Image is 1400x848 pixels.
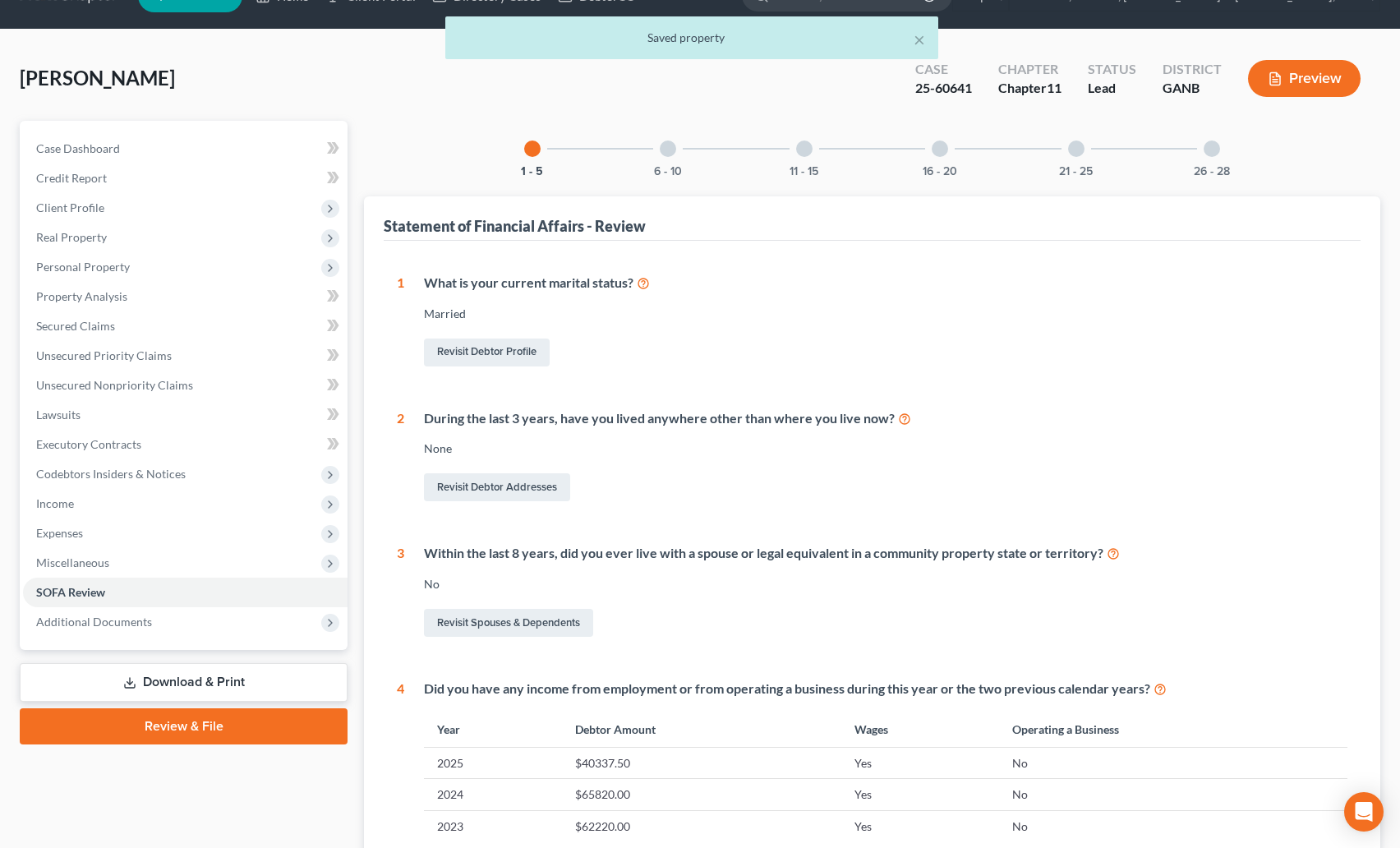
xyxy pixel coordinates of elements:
div: 2 [397,409,404,505]
a: Revisit Debtor Profile [424,339,550,366]
div: Chapter [998,60,1062,79]
span: Executory Contracts [36,437,141,451]
span: Credit Report [36,171,107,185]
button: 26 - 28 [1194,166,1230,177]
div: Saved property [458,30,925,46]
span: Unsecured Priority Claims [36,348,172,362]
th: Debtor Amount [562,712,842,747]
th: Wages [841,712,998,747]
div: What is your current marital status? [424,274,1347,293]
td: $40337.50 [562,748,842,779]
span: Client Profile [36,200,104,214]
a: SOFA Review [23,578,348,607]
div: 3 [397,544,404,640]
a: Download & Print [20,663,348,702]
th: Year [424,712,562,747]
div: Chapter [998,79,1062,98]
div: During the last 3 years, have you lived anywhere other than where you live now? [424,409,1347,428]
td: Yes [841,779,998,810]
a: Unsecured Nonpriority Claims [23,371,348,400]
span: Unsecured Nonpriority Claims [36,378,193,392]
button: Preview [1248,60,1361,97]
td: 2023 [424,810,562,841]
div: 1 [397,274,404,370]
span: Personal Property [36,260,130,274]
th: Operating a Business [999,712,1347,747]
span: Case Dashboard [36,141,120,155]
span: Additional Documents [36,615,152,629]
a: Revisit Debtor Addresses [424,473,570,501]
a: Secured Claims [23,311,348,341]
div: Did you have any income from employment or from operating a business during this year or the two ... [424,680,1347,698]
div: GANB [1163,79,1222,98]
span: Property Analysis [36,289,127,303]
td: No [999,779,1347,810]
div: Within the last 8 years, did you ever live with a spouse or legal equivalent in a community prope... [424,544,1347,563]
a: Property Analysis [23,282,348,311]
td: 2025 [424,748,562,779]
span: Secured Claims [36,319,115,333]
button: 11 - 15 [790,166,818,177]
div: Open Intercom Messenger [1344,792,1384,832]
span: 11 [1047,80,1062,95]
div: Married [424,306,1347,322]
a: Executory Contracts [23,430,348,459]
a: Case Dashboard [23,134,348,164]
div: No [424,576,1347,592]
a: Lawsuits [23,400,348,430]
td: No [999,748,1347,779]
span: Codebtors Insiders & Notices [36,467,186,481]
span: SOFA Review [36,585,105,599]
button: 1 - 5 [521,166,543,177]
div: None [424,440,1347,457]
div: Status [1088,60,1136,79]
a: Credit Report [23,164,348,193]
td: 2024 [424,779,562,810]
a: Unsecured Priority Claims [23,341,348,371]
span: Expenses [36,526,83,540]
td: No [999,810,1347,841]
button: 6 - 10 [654,166,682,177]
span: Income [36,496,74,510]
td: Yes [841,810,998,841]
div: Lead [1088,79,1136,98]
div: 25-60641 [915,79,972,98]
div: Case [915,60,972,79]
div: Statement of Financial Affairs - Review [384,216,646,236]
a: Revisit Spouses & Dependents [424,609,593,637]
button: 16 - 20 [923,166,957,177]
span: Miscellaneous [36,555,109,569]
span: [PERSON_NAME] [20,66,175,90]
td: $62220.00 [562,810,842,841]
div: District [1163,60,1222,79]
span: Lawsuits [36,408,81,422]
a: Review & File [20,708,348,744]
span: Real Property [36,230,107,244]
button: × [914,30,925,49]
button: 21 - 25 [1059,166,1093,177]
td: Yes [841,748,998,779]
td: $65820.00 [562,779,842,810]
